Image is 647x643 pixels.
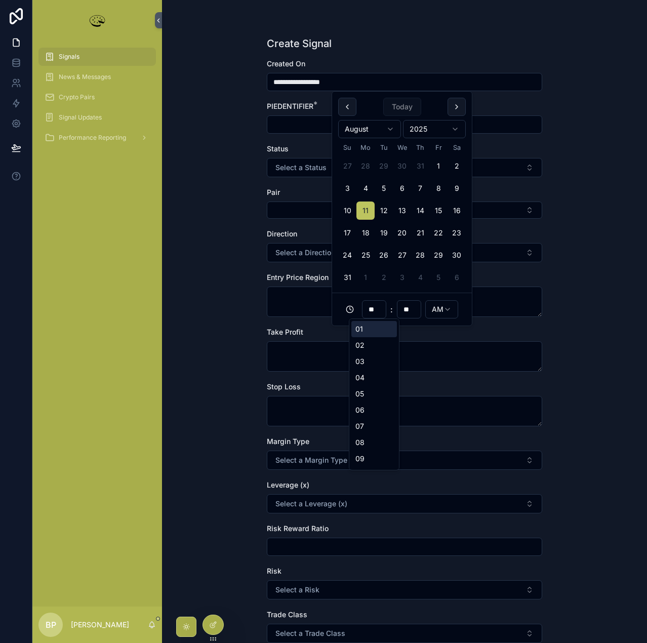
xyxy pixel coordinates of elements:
[411,268,429,287] button: Thursday, September 4th, 2025
[267,524,329,533] span: Risk Reward Ratio
[429,268,448,287] button: Friday, September 5th, 2025
[338,157,356,175] button: Sunday, July 27th, 2025
[267,188,280,196] span: Pair
[351,434,397,451] div: 08
[351,353,397,370] div: 03
[267,273,329,282] span: Entry Price Region
[351,370,397,386] div: 04
[32,41,162,160] div: scrollable content
[267,382,301,391] span: Stop Loss
[267,567,281,575] span: Risk
[267,610,307,619] span: Trade Class
[349,318,399,470] div: Suggestions
[411,246,429,264] button: Thursday, August 28th, 2025
[267,158,542,177] button: Select Button
[267,59,305,68] span: Created On
[38,129,156,147] a: Performance Reporting
[275,455,347,465] span: Select a Margin Type
[351,402,397,418] div: 06
[375,157,393,175] button: Tuesday, July 29th, 2025
[448,157,466,175] button: Saturday, August 2nd, 2025
[275,163,327,173] span: Select a Status
[267,451,542,470] button: Select Button
[356,202,375,220] button: Today, Monday, August 11th, 2025, selected
[351,451,397,467] div: 09
[448,202,466,220] button: Saturday, August 16th, 2025
[87,12,107,28] img: App logo
[267,102,313,110] span: PIEDENTIFIER
[338,224,356,242] button: Sunday, August 17th, 2025
[429,202,448,220] button: Friday, August 15th, 2025
[393,142,411,153] th: Wednesday
[411,179,429,197] button: Thursday, August 7th, 2025
[375,224,393,242] button: Tuesday, August 19th, 2025
[338,142,356,153] th: Sunday
[356,157,375,175] button: Monday, July 28th, 2025
[356,246,375,264] button: Monday, August 25th, 2025
[275,248,335,258] span: Select a Direction
[356,268,375,287] button: Monday, September 1st, 2025
[338,246,356,264] button: Sunday, August 24th, 2025
[375,179,393,197] button: Tuesday, August 5th, 2025
[267,243,542,262] button: Select Button
[38,108,156,127] a: Signal Updates
[356,179,375,197] button: Monday, August 4th, 2025
[393,268,411,287] button: Wednesday, September 3rd, 2025
[275,628,345,638] span: Select a Trade Class
[267,437,309,446] span: Margin Type
[351,418,397,434] div: 07
[351,386,397,402] div: 05
[338,268,356,287] button: Sunday, August 31st, 2025
[448,142,466,153] th: Saturday
[267,36,332,51] h1: Create Signal
[356,224,375,242] button: Monday, August 18th, 2025
[411,157,429,175] button: Thursday, July 31st, 2025
[267,202,542,219] button: Select Button
[351,321,397,337] div: 01
[375,202,393,220] button: Tuesday, August 12th, 2025
[46,619,56,631] span: BP
[356,142,375,153] th: Monday
[267,144,289,153] span: Status
[59,73,111,81] span: News & Messages
[448,179,466,197] button: Saturday, August 9th, 2025
[267,229,297,238] span: Direction
[338,202,356,220] button: Sunday, August 10th, 2025
[275,585,319,595] span: Select a Risk
[267,624,542,643] button: Select Button
[267,494,542,513] button: Select Button
[338,142,466,287] table: August 2025
[393,246,411,264] button: Wednesday, August 27th, 2025
[38,48,156,66] a: Signals
[429,179,448,197] button: Friday, August 8th, 2025
[59,134,126,142] span: Performance Reporting
[393,157,411,175] button: Wednesday, July 30th, 2025
[393,202,411,220] button: Wednesday, August 13th, 2025
[351,337,397,353] div: 02
[338,299,466,319] div: :
[448,224,466,242] button: Saturday, August 23rd, 2025
[375,246,393,264] button: Tuesday, August 26th, 2025
[375,142,393,153] th: Tuesday
[59,53,79,61] span: Signals
[429,157,448,175] button: Friday, August 1st, 2025
[38,88,156,106] a: Crypto Pairs
[411,224,429,242] button: Thursday, August 21st, 2025
[448,268,466,287] button: Saturday, September 6th, 2025
[429,224,448,242] button: Friday, August 22nd, 2025
[448,246,466,264] button: Saturday, August 30th, 2025
[71,620,129,630] p: [PERSON_NAME]
[267,328,303,336] span: Take Profit
[411,142,429,153] th: Thursday
[351,467,397,483] div: 10
[38,68,156,86] a: News & Messages
[411,202,429,220] button: Thursday, August 14th, 2025
[338,179,356,197] button: Sunday, August 3rd, 2025
[429,246,448,264] button: Friday, August 29th, 2025
[267,480,309,489] span: Leverage (x)
[393,224,411,242] button: Wednesday, August 20th, 2025
[275,499,347,509] span: Select a Leverage (x)
[59,113,102,122] span: Signal Updates
[267,580,542,599] button: Select Button
[393,179,411,197] button: Wednesday, August 6th, 2025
